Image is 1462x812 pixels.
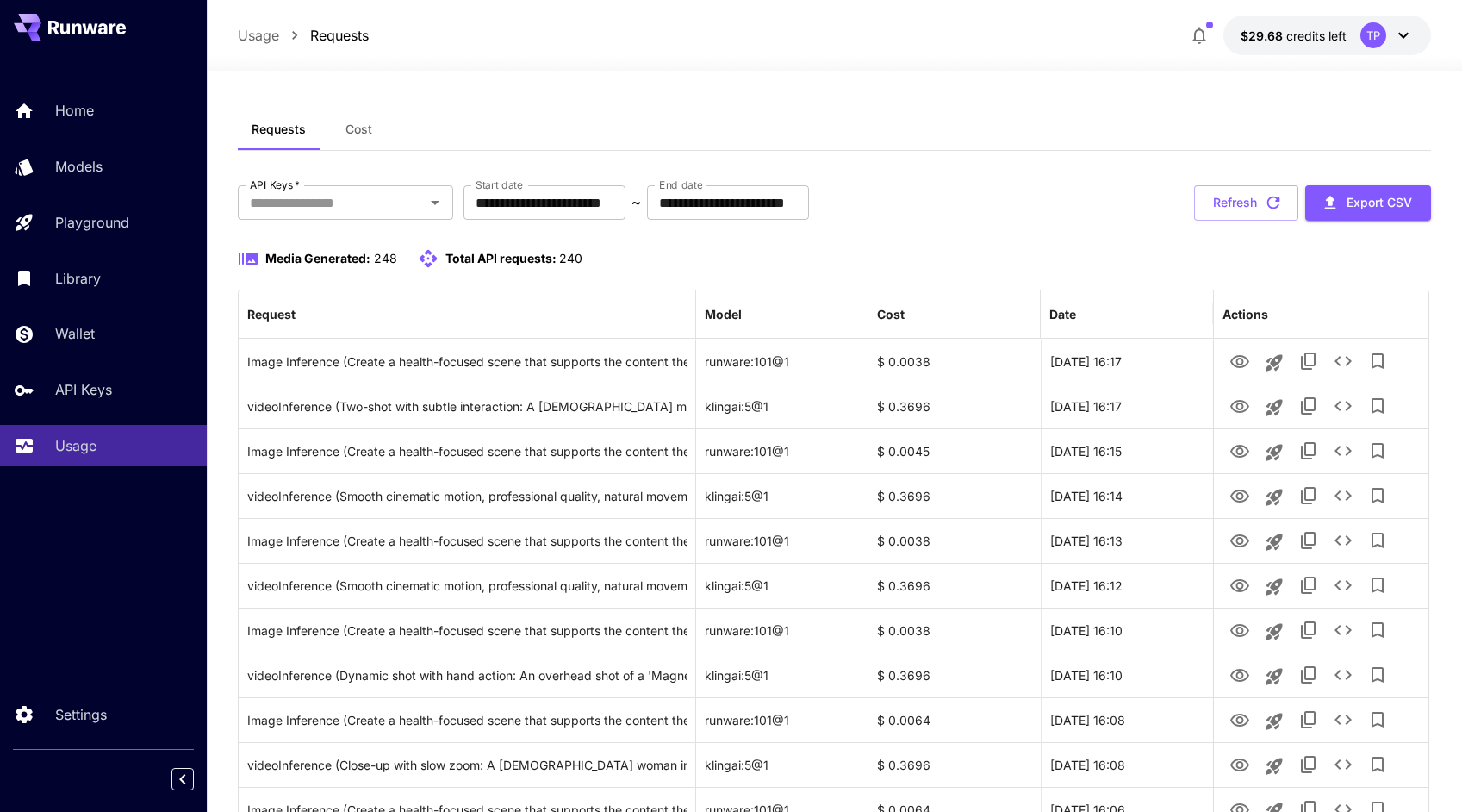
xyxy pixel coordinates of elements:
[247,474,687,518] div: Click to copy prompt
[877,307,905,322] div: Cost
[55,100,94,121] p: Home
[238,25,279,46] a: Usage
[345,122,372,137] span: Cost
[247,609,687,653] div: Click to copy prompt
[247,519,687,563] div: Click to copy prompt
[1326,523,1360,558] button: See details
[265,251,370,265] span: Media Generated:
[696,653,868,697] div: klingai:5@1
[1222,702,1257,737] button: View
[1360,703,1395,737] button: Add to library
[247,653,687,697] div: Click to copy prompt
[1194,185,1298,221] button: Refresh
[696,384,868,428] div: klingai:5@1
[868,697,1041,742] div: $ 0.0064
[1326,747,1360,782] button: See details
[868,608,1041,653] div: $ 0.0038
[1326,434,1360,468] button: See details
[1291,434,1326,468] button: Copy TaskUUID
[1360,568,1395,603] button: Add to library
[1041,697,1213,742] div: 24 Sep, 2025 16:08
[696,473,868,518] div: klingai:5@1
[1360,523,1395,558] button: Add to library
[559,251,582,265] span: 240
[659,178,702,192] label: End date
[55,268,101,289] p: Library
[696,428,868,473] div: runware:101@1
[1291,344,1326,378] button: Copy TaskUUID
[631,192,641,213] p: ~
[1041,563,1213,608] div: 24 Sep, 2025 16:12
[55,212,129,233] p: Playground
[1291,478,1326,513] button: Copy TaskUUID
[868,428,1041,473] div: $ 0.0045
[184,764,207,795] div: Collapse sidebar
[705,307,742,322] div: Model
[1305,185,1431,221] button: Export CSV
[868,384,1041,428] div: $ 0.3696
[868,473,1041,518] div: $ 0.3696
[1291,568,1326,603] button: Copy TaskUUID
[1222,307,1268,322] div: Actions
[868,742,1041,787] div: $ 0.3696
[1041,742,1213,787] div: 24 Sep, 2025 16:08
[1291,389,1326,423] button: Copy TaskUUID
[55,704,107,725] p: Settings
[696,339,868,384] div: runware:101@1
[1291,747,1326,782] button: Copy TaskUUID
[247,307,296,322] div: Request
[1222,433,1257,468] button: View
[868,563,1041,608] div: $ 0.3696
[55,435,96,456] p: Usage
[1257,525,1291,559] button: Launch in playground
[252,122,306,137] span: Requests
[1241,28,1286,43] span: $29.68
[1360,22,1386,48] div: TP
[445,251,557,265] span: Total API requests:
[1360,613,1395,647] button: Add to library
[1257,659,1291,694] button: Launch in playground
[1360,747,1395,782] button: Add to library
[1041,473,1213,518] div: 24 Sep, 2025 16:14
[1041,428,1213,473] div: 24 Sep, 2025 16:15
[1291,658,1326,692] button: Copy TaskUUID
[1257,749,1291,784] button: Launch in playground
[1257,346,1291,380] button: Launch in playground
[247,698,687,742] div: Click to copy prompt
[247,384,687,428] div: Click to copy prompt
[1222,343,1257,378] button: View
[1291,703,1326,737] button: Copy TaskUUID
[1222,478,1257,513] button: View
[1222,522,1257,558] button: View
[55,379,112,400] p: API Keys
[476,178,523,192] label: Start date
[55,156,103,177] p: Models
[1241,27,1347,45] div: $29.68459
[1257,390,1291,425] button: Launch in playground
[1326,389,1360,423] button: See details
[1257,435,1291,470] button: Launch in playground
[1222,388,1257,423] button: View
[374,251,397,265] span: 248
[696,518,868,563] div: runware:101@1
[250,178,300,192] label: API Keys
[1257,480,1291,515] button: Launch in playground
[1326,658,1360,692] button: See details
[1360,478,1395,513] button: Add to library
[171,768,194,790] button: Collapse sidebar
[1291,523,1326,558] button: Copy TaskUUID
[1326,478,1360,513] button: See details
[55,323,95,344] p: Wallet
[1286,28,1347,43] span: credits left
[247,340,687,384] div: Click to copy prompt
[247,564,687,608] div: Click to copy prompt
[423,191,447,215] button: Open
[1041,339,1213,384] div: 24 Sep, 2025 16:17
[247,429,687,473] div: Click to copy prompt
[696,697,868,742] div: runware:101@1
[1222,746,1257,782] button: View
[696,742,868,787] div: klingai:5@1
[1041,518,1213,563] div: 24 Sep, 2025 16:13
[310,25,369,46] p: Requests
